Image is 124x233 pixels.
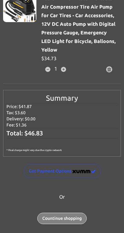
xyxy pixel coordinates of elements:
span: $ 41.87 [19,104,32,109]
span: $ 3.60 [15,110,26,115]
span: * Final charge might vary due the crypto network [6,149,62,152]
p: Delivery: [6,116,118,122]
p: Tax: [6,110,118,116]
img: xumm [72,170,96,173]
button: Countinue shopping [37,213,87,224]
h5: Summary [6,93,118,103]
p: Fee: [6,122,118,128]
p: Price: [6,103,118,110]
h6: Total: [6,128,118,138]
h6: $ 34.73 [41,54,116,63]
span: $ 1.36 [16,122,27,127]
p: Or [8,193,116,200]
div: 1 [41,63,70,76]
span: Get Payment options [29,167,96,175]
button: Get Payment optionsxumm [24,164,101,178]
span: $ 0.00 [25,116,35,121]
span: $ 46.83 [24,130,43,137]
